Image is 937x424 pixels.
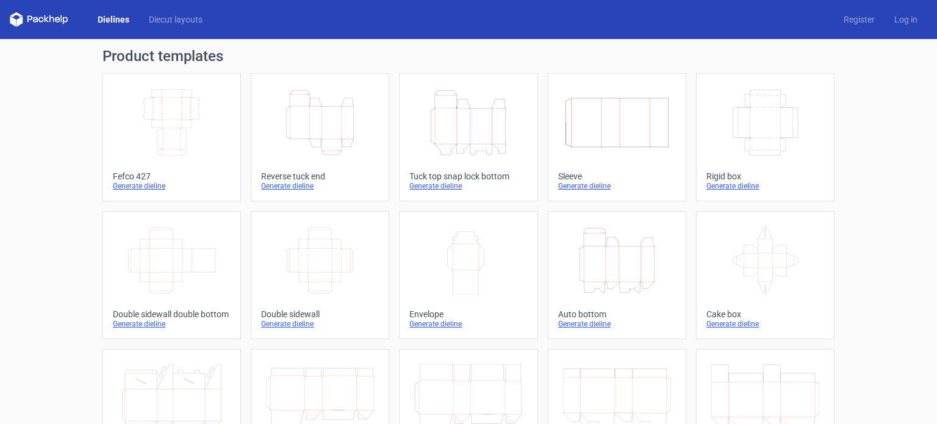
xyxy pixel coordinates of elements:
[885,13,927,26] a: Log in
[558,181,676,191] div: Generate dieline
[558,319,676,329] div: Generate dieline
[409,171,527,181] div: Tuck top snap lock bottom
[399,211,537,339] a: EnvelopeGenerate dieline
[706,309,824,319] div: Cake box
[251,211,389,339] a: Double sidewallGenerate dieline
[113,181,231,191] div: Generate dieline
[548,211,686,339] a: Auto bottomGenerate dieline
[696,73,835,201] a: Rigid boxGenerate dieline
[113,309,231,319] div: Double sidewall double bottom
[261,181,379,191] div: Generate dieline
[113,319,231,329] div: Generate dieline
[706,181,824,191] div: Generate dieline
[251,73,389,201] a: Reverse tuck endGenerate dieline
[706,171,824,181] div: Rigid box
[139,13,212,26] a: Diecut layouts
[558,309,676,319] div: Auto bottom
[102,211,241,339] a: Double sidewall double bottomGenerate dieline
[696,211,835,339] a: Cake boxGenerate dieline
[548,73,686,201] a: SleeveGenerate dieline
[88,13,139,26] a: Dielines
[409,319,527,329] div: Generate dieline
[102,73,241,201] a: Fefco 427Generate dieline
[261,319,379,329] div: Generate dieline
[558,171,676,181] div: Sleeve
[409,181,527,191] div: Generate dieline
[409,309,527,319] div: Envelope
[113,171,231,181] div: Fefco 427
[261,171,379,181] div: Reverse tuck end
[102,49,835,63] h1: Product templates
[399,73,537,201] a: Tuck top snap lock bottomGenerate dieline
[261,309,379,319] div: Double sidewall
[834,13,885,26] a: Register
[706,319,824,329] div: Generate dieline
